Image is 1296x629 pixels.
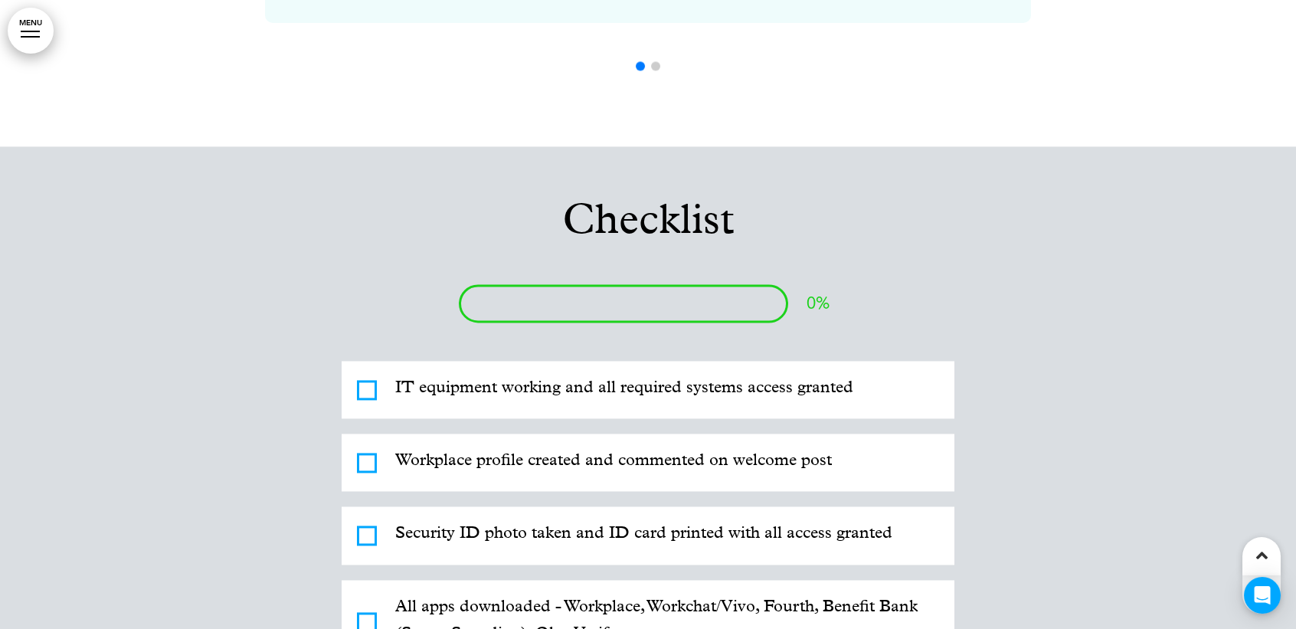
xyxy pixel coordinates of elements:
[395,449,939,476] p: Workplace profile created and commented on welcome post
[395,376,939,403] p: IT equipment working and all required systems access granted
[807,293,816,313] span: 0
[651,61,660,70] span: Go to slide 2
[265,204,1031,246] h1: Checklist
[636,61,645,70] span: Go to slide 1
[1244,577,1281,614] div: Open Intercom Messenger
[8,8,54,54] a: MENU
[395,522,939,549] p: Security ID photo taken and ID card printed with all access granted
[807,295,830,312] div: %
